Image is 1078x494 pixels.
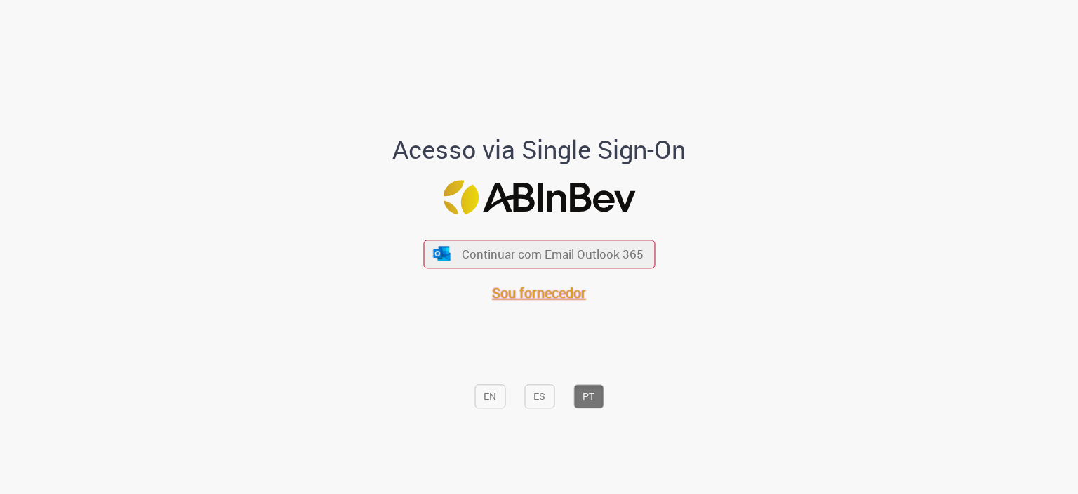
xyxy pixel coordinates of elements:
[492,283,586,302] a: Sou fornecedor
[423,240,655,268] button: ícone Azure/Microsoft 360 Continuar com Email Outlook 365
[474,385,505,409] button: EN
[432,246,452,261] img: ícone Azure/Microsoft 360
[524,385,554,409] button: ES
[345,136,734,164] h1: Acesso via Single Sign-On
[443,181,635,215] img: Logo ABInBev
[462,246,644,262] span: Continuar com Email Outlook 365
[573,385,604,409] button: PT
